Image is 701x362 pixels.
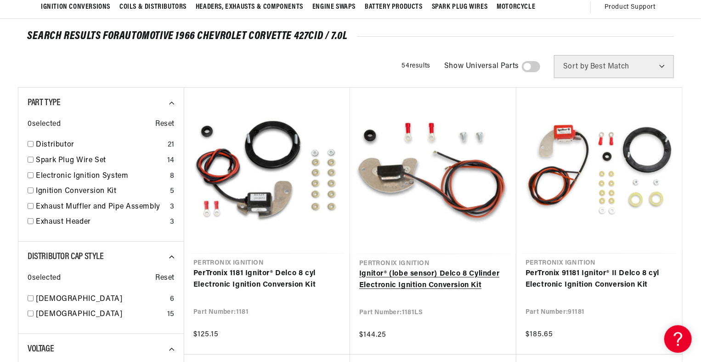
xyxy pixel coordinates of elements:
span: Part Type [28,98,60,107]
span: Sort by [563,63,588,70]
span: Spark Plug Wires [432,2,488,12]
div: 3 [170,201,175,213]
span: Headers, Exhausts & Components [196,2,303,12]
a: Distributor [36,139,164,151]
span: Show Universal Parts [444,61,519,73]
a: Electronic Ignition System [36,170,166,182]
a: [DEMOGRAPHIC_DATA] [36,309,164,321]
div: 5 [170,186,175,198]
div: 6 [170,294,175,305]
div: 14 [167,155,175,167]
span: Product Support [605,2,656,12]
a: PerTronix 1181 Ignitor® Delco 8 cyl Electronic Ignition Conversion Kit [193,268,341,291]
a: Exhaust Header [36,216,166,228]
span: Reset [155,119,175,130]
span: Motorcycle [497,2,535,12]
span: Reset [155,272,175,284]
span: Engine Swaps [312,2,356,12]
a: Spark Plug Wire Set [36,155,164,167]
select: Sort by [554,55,674,78]
a: Ignitor® (lobe sensor) Delco 8 Cylinder Electronic Ignition Conversion Kit [359,268,507,292]
a: Exhaust Muffler and Pipe Assembly [36,201,166,213]
a: Ignition Conversion Kit [36,186,166,198]
span: Battery Products [365,2,423,12]
div: 15 [167,309,175,321]
a: PerTronix 91181 Ignitor® II Delco 8 cyl Electronic Ignition Conversion Kit [526,268,673,291]
span: 0 selected [28,119,61,130]
span: Ignition Conversions [41,2,110,12]
a: [DEMOGRAPHIC_DATA] [36,294,166,305]
div: 21 [168,139,175,151]
span: 54 results [402,62,430,69]
div: SEARCH RESULTS FOR Automotive 1966 Chevrolet Corvette 427cid / 7.0L [27,32,674,41]
span: Voltage [28,345,54,354]
span: Distributor Cap Style [28,252,104,261]
div: 3 [170,216,175,228]
span: 0 selected [28,272,61,284]
div: 8 [170,170,175,182]
span: Coils & Distributors [119,2,187,12]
